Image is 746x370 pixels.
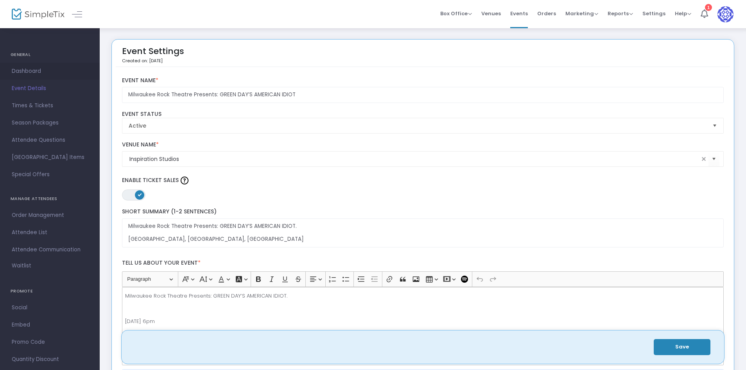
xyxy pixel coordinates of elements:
[12,262,31,270] span: Waitlist
[642,4,665,23] span: Settings
[122,287,724,365] div: Rich Text Editor, main
[125,318,720,325] p: [DATE] 6pm
[675,10,691,17] span: Help
[11,283,89,299] h4: PROMOTE
[181,177,188,184] img: question-mark
[11,191,89,207] h4: MANAGE ATTENDEES
[12,227,88,238] span: Attendee List
[127,274,168,284] span: Paragraph
[12,66,88,76] span: Dashboard
[537,4,556,23] span: Orders
[125,292,720,300] p: Milwaukee Rock Theatre Presents: GREEN DAY’S AMERICAN IDIOT.
[608,10,633,17] span: Reports
[12,210,88,220] span: Order Management
[481,4,501,23] span: Venues
[11,47,89,63] h4: GENERAL
[122,271,724,287] div: Editor toolbar
[12,83,88,94] span: Event Details
[709,118,720,133] button: Select
[12,118,88,128] span: Season Packages
[510,4,528,23] span: Events
[12,152,88,162] span: [GEOGRAPHIC_DATA] Items
[12,135,88,145] span: Attendee Questions
[12,101,88,111] span: Times & Tickets
[12,245,88,255] span: Attendee Communication
[12,170,88,180] span: Special Offers
[122,208,217,215] span: Short Summary (1-2 Sentences)
[565,10,598,17] span: Marketing
[12,354,88,365] span: Quantity Discount
[129,155,699,163] input: Select Venue
[122,111,724,118] label: Event Status
[122,58,184,64] p: Created on: [DATE]
[12,337,88,347] span: Promo Code
[122,175,724,186] label: Enable Ticket Sales
[138,193,142,197] span: ON
[654,339,710,355] button: Save
[122,87,724,103] input: Enter Event Name
[129,122,707,130] span: Active
[705,4,712,11] div: 1
[124,273,176,285] button: Paragraph
[122,141,724,148] label: Venue Name
[12,320,88,330] span: Embed
[699,154,708,164] span: clear
[440,10,472,17] span: Box Office
[122,77,724,84] label: Event Name
[122,43,184,67] div: Event Settings
[118,255,728,271] label: Tell us about your event
[12,303,88,313] span: Social
[708,151,719,167] button: Select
